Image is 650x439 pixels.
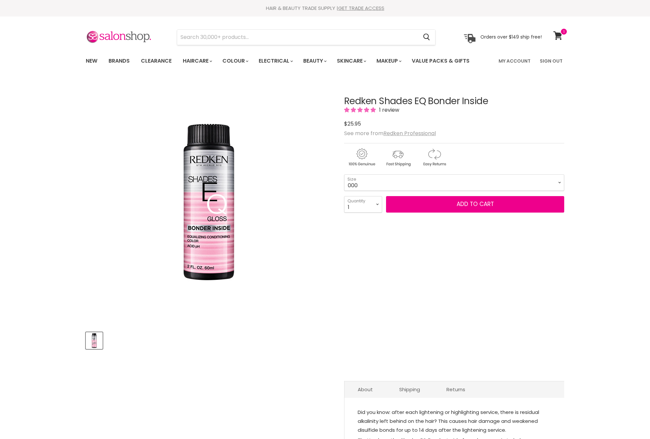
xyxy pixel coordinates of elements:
img: genuine.gif [344,147,379,167]
a: Makeup [372,54,406,68]
a: Redken Professional [383,130,436,137]
a: Brands [104,54,135,68]
span: 1 review [377,106,399,114]
a: My Account [495,54,535,68]
a: Value Packs & Gifts [407,54,474,68]
img: Redken Shades EQ Bonder Inside [126,120,291,285]
a: Clearance [136,54,177,68]
button: Add to cart [386,196,564,213]
a: New [81,54,102,68]
a: Returns [433,381,478,397]
div: HAIR & BEAUTY TRADE SUPPLY | [78,5,572,12]
ul: Main menu [81,51,485,71]
a: Beauty [298,54,331,68]
div: Product thumbnails [85,330,333,349]
a: Electrical [254,54,297,68]
p: Did you know: after each lightening or highlighting service, there is residual alkalinity left be... [358,408,551,436]
form: Product [177,29,436,45]
img: returns.gif [417,147,452,167]
img: shipping.gif [380,147,415,167]
h1: Redken Shades EQ Bonder Inside [344,96,564,106]
img: Redken Shades EQ Bonder Inside [86,333,102,348]
div: Redken Shades EQ Bonder Inside image. Click or Scroll to Zoom. [86,80,332,326]
a: Skincare [332,54,370,68]
p: Orders over $149 ship free! [480,34,542,40]
a: About [344,381,386,397]
button: Redken Shades EQ Bonder Inside [86,332,103,349]
span: $25.95 [344,120,361,128]
a: Shipping [386,381,433,397]
nav: Main [78,51,572,71]
button: Search [418,30,435,45]
a: Haircare [178,54,216,68]
span: See more from [344,130,436,137]
a: Sign Out [536,54,567,68]
input: Search [177,30,418,45]
span: Add to cart [457,200,494,208]
select: Quantity [344,196,382,213]
a: GET TRADE ACCESS [338,5,384,12]
a: Colour [217,54,252,68]
span: 5.00 stars [344,106,377,114]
